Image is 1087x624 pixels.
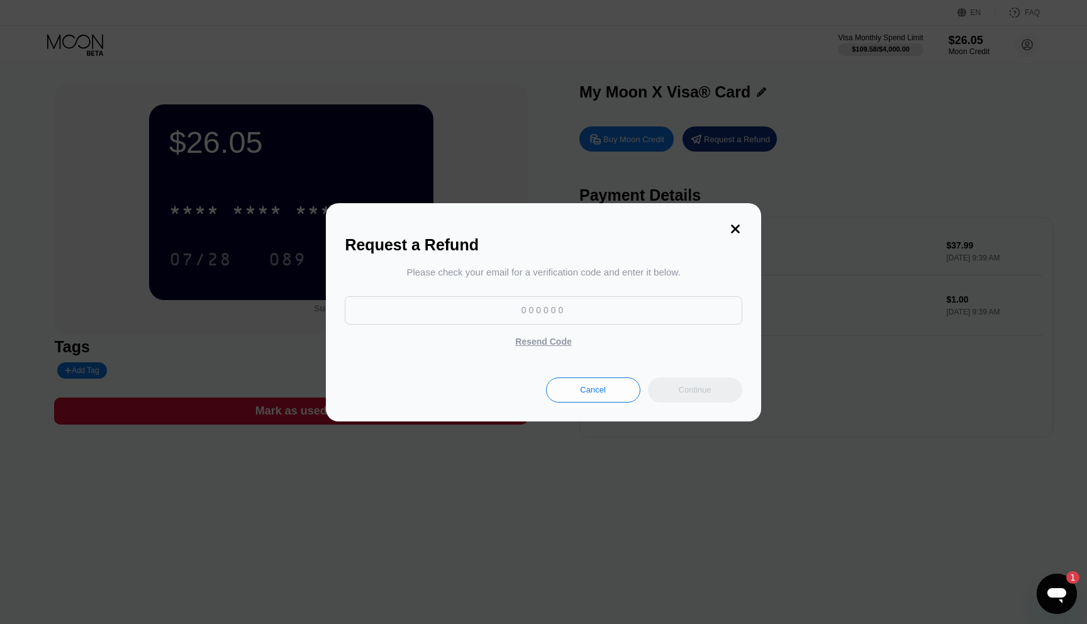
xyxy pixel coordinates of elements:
[509,331,577,352] div: Resend Code
[580,384,605,395] div: Cancel
[1037,574,1077,614] iframe: Button to launch messaging window, 1 unread message
[546,377,640,403] div: Cancel
[345,296,742,325] input: 000000
[515,336,571,347] div: Resend Code
[345,236,742,254] div: Request a Refund
[1054,571,1079,584] iframe: Number of unread messages
[406,267,680,277] div: Please check your email for a verification code and enter it below.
